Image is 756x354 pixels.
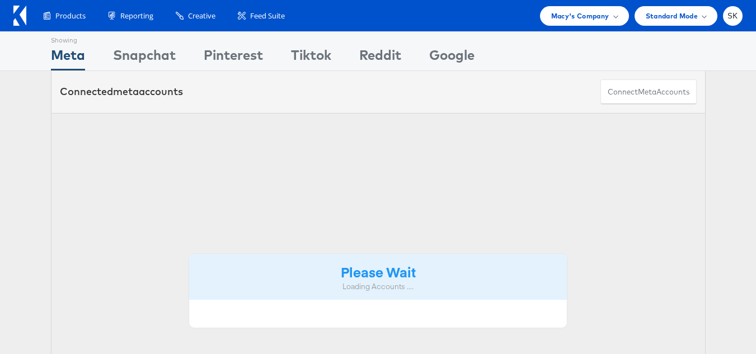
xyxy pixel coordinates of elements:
[727,12,738,20] span: SK
[113,85,139,98] span: meta
[113,45,176,70] div: Snapchat
[60,84,183,99] div: Connected accounts
[291,45,331,70] div: Tiktok
[341,262,416,281] strong: Please Wait
[250,11,285,21] span: Feed Suite
[198,281,559,292] div: Loading Accounts ....
[55,11,86,21] span: Products
[51,45,85,70] div: Meta
[204,45,263,70] div: Pinterest
[551,10,609,22] span: Macy's Company
[359,45,401,70] div: Reddit
[638,87,656,97] span: meta
[188,11,215,21] span: Creative
[51,32,85,45] div: Showing
[429,45,475,70] div: Google
[646,10,698,22] span: Standard Mode
[120,11,153,21] span: Reporting
[600,79,697,105] button: ConnectmetaAccounts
